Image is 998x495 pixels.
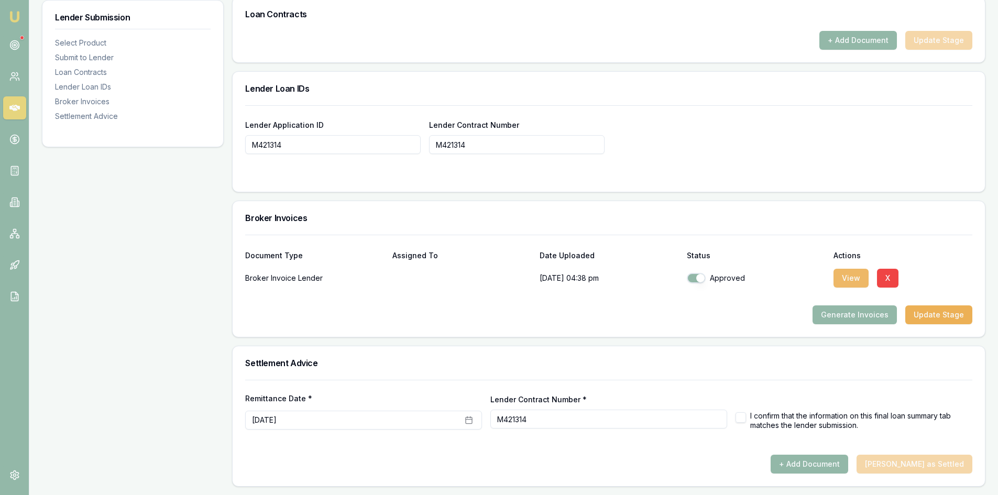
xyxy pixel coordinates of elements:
div: Status [687,252,826,259]
div: Assigned To [392,252,531,259]
button: X [877,269,898,288]
button: + Add Document [771,455,848,474]
div: Select Product [55,38,211,48]
button: [DATE] [245,411,482,430]
div: Loan Contracts [55,67,211,78]
div: Actions [834,252,972,259]
div: Document Type [245,252,384,259]
img: emu-icon-u.png [8,10,21,23]
label: I confirm that the information on this final loan summary tab matches the lender submission. [750,411,972,430]
label: Lender Contract Number [429,120,519,129]
h3: Settlement Advice [245,359,972,367]
h3: Lender Submission [55,13,211,21]
p: [DATE] 04:38 pm [540,268,678,289]
div: Settlement Advice [55,111,211,122]
div: Submit to Lender [55,52,211,63]
button: + Add Document [819,31,897,50]
button: View [834,269,869,288]
div: Approved [687,273,826,283]
label: Lender Application ID [245,120,324,129]
button: Update Stage [905,305,972,324]
label: Lender Contract Number * [490,395,587,404]
div: Date Uploaded [540,252,678,259]
div: Broker Invoice Lender [245,268,384,289]
div: Broker Invoices [55,96,211,107]
label: Remittance Date * [245,395,482,402]
h3: Lender Loan IDs [245,84,972,93]
div: Lender Loan IDs [55,82,211,92]
button: Generate Invoices [813,305,897,324]
h3: Broker Invoices [245,214,972,222]
h3: Loan Contracts [245,10,972,18]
